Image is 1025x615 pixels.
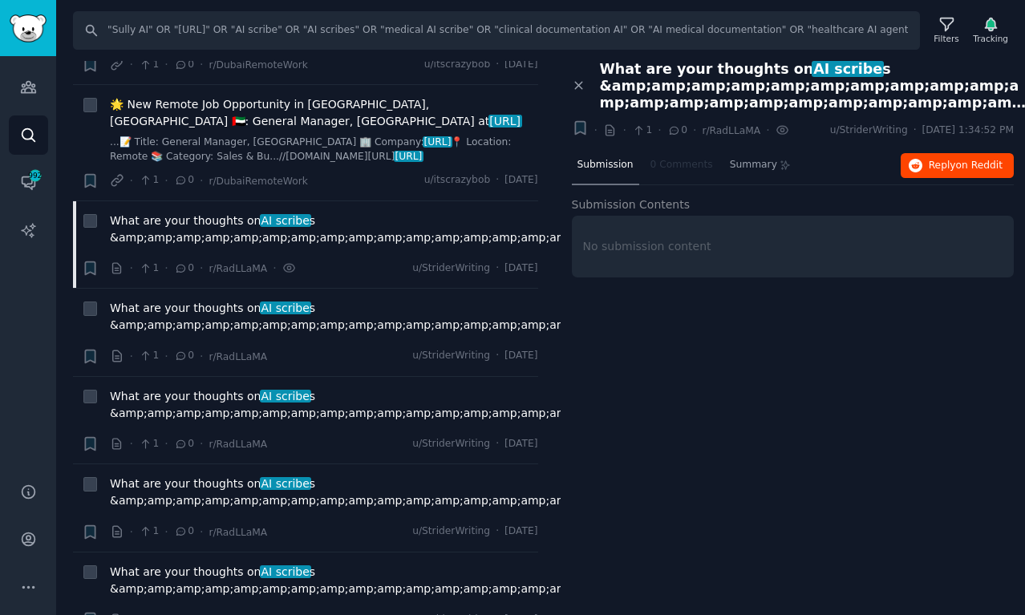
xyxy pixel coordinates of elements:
span: r/RadLLaMA [209,527,267,538]
span: Summary [730,158,777,172]
span: · [130,435,133,452]
span: r/RadLLaMA [209,351,267,362]
span: · [496,173,499,188]
span: · [200,348,203,365]
span: u/StriderWriting [412,437,490,451]
span: · [200,56,203,73]
span: AI scribe [812,61,883,77]
span: [DATE] [504,349,537,363]
span: · [130,524,133,540]
div: Tracking [973,33,1008,44]
span: u/StriderWriting [830,123,908,138]
span: · [200,172,203,189]
span: AI scribe [260,301,311,314]
span: 1 [139,524,159,539]
span: u/itscrazybob [424,58,490,72]
span: [URL] [423,136,452,148]
span: · [164,524,168,540]
span: u/StriderWriting [412,261,490,276]
span: · [766,122,769,139]
span: · [164,435,168,452]
img: GummySearch logo [10,14,47,42]
span: · [496,524,499,539]
span: 1 [139,349,159,363]
span: · [496,349,499,363]
button: Tracking [967,14,1014,47]
span: [URL] [488,115,522,127]
span: 1 [139,173,159,188]
span: 992 [28,170,43,181]
span: r/DubaiRemoteWork [209,59,307,71]
a: 992 [9,163,48,202]
span: · [130,260,133,277]
span: AI scribe [260,565,311,578]
span: 1 [139,58,159,72]
span: u/StriderWriting [412,524,490,539]
span: u/itscrazybob [424,173,490,188]
span: [DATE] 1:34:52 PM [922,123,1014,138]
span: u/StriderWriting [412,349,490,363]
span: · [914,123,917,138]
span: · [496,58,499,72]
span: 0 [174,437,194,451]
span: · [164,172,168,189]
span: 1 [139,261,159,276]
span: 0 [174,173,194,188]
span: Reply [929,159,1003,173]
div: No submission content [583,238,1003,255]
span: Submission [577,158,634,172]
span: [URL] [394,151,423,162]
span: · [693,122,696,139]
span: [DATE] [504,261,537,276]
span: · [496,261,499,276]
span: 0 [667,123,687,138]
span: · [622,122,626,139]
span: · [200,524,203,540]
span: · [164,260,168,277]
span: · [164,348,168,365]
span: 0 [174,58,194,72]
span: r/DubaiRemoteWork [209,176,307,187]
span: [DATE] [504,524,537,539]
span: on Reddit [956,160,1003,171]
span: AI scribe [260,390,311,403]
span: r/RadLLaMA [209,263,267,274]
span: AI scribe [260,214,311,227]
span: · [594,122,598,139]
span: r/RadLLaMA [702,125,760,136]
a: 🌟 New Remote Job Opportunity in [GEOGRAPHIC_DATA], [GEOGRAPHIC_DATA] 🇦🇪: General Manager, [GEOGRA... [110,96,538,130]
span: · [164,56,168,73]
a: ...📝 Title: General Manager, [GEOGRAPHIC_DATA] 🏢 Company:[URL]📍 Location: Remote 📚 Category: Sale... [110,136,538,164]
span: · [200,260,203,277]
span: Submission Contents [572,196,691,213]
span: · [273,260,276,277]
span: 0 [174,261,194,276]
span: 1 [632,123,652,138]
span: · [130,172,133,189]
span: [DATE] [504,437,537,451]
span: 1 [139,437,159,451]
span: r/RadLLaMA [209,439,267,450]
span: AI scribe [260,477,311,490]
span: · [658,122,661,139]
span: · [496,437,499,451]
span: 0 [174,524,194,539]
span: · [130,348,133,365]
span: [DATE] [504,173,537,188]
button: Replyon Reddit [901,153,1014,179]
span: · [200,435,203,452]
span: [DATE] [504,58,537,72]
input: Search Keyword [73,11,920,50]
span: 0 [174,349,194,363]
span: · [130,56,133,73]
div: Filters [934,33,958,44]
